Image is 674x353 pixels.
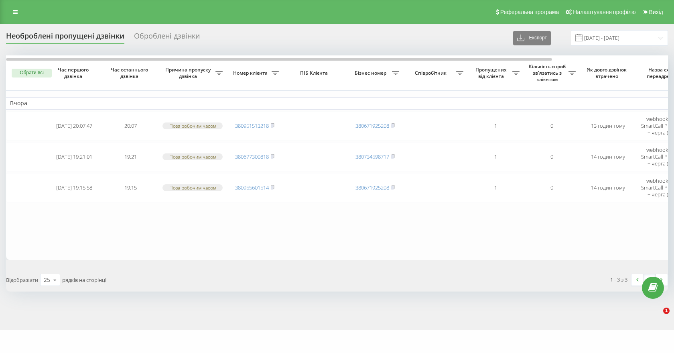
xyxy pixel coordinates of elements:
td: 20:07 [102,111,158,141]
span: ПІБ Клієнта [290,70,340,76]
button: Обрати всі [12,69,52,78]
td: [DATE] 19:21:01 [46,142,102,171]
span: Реферальна програма [500,9,559,15]
span: Час останнього дзвінка [109,67,152,79]
span: Номер клієнта [231,70,272,76]
td: 19:15 [102,173,158,202]
button: Експорт [513,31,551,45]
span: Співробітник [407,70,456,76]
span: Вихід [649,9,663,15]
a: 380671925208 [355,184,389,191]
td: 1 [467,142,524,171]
div: Поза робочим часом [162,184,223,191]
span: Кількість спроб зв'язатись з клієнтом [528,63,568,82]
td: 0 [524,142,580,171]
span: Час першого дзвінка [53,67,96,79]
div: Оброблені дзвінки [134,32,200,44]
span: Відображати [6,276,38,284]
div: 1 - 3 з 3 [610,275,627,284]
a: 380734598717 [355,153,389,160]
a: 380671925208 [355,122,389,129]
span: Пропущених від клієнта [471,67,512,79]
span: 1 [663,308,670,314]
iframe: Intercom live chat [647,308,666,327]
td: 1 [467,111,524,141]
div: Необроблені пропущені дзвінки [6,32,124,44]
a: 380955601514 [235,184,269,191]
td: 13 годин тому [580,111,636,141]
span: Бізнес номер [351,70,392,76]
a: 1 [644,274,656,286]
span: рядків на сторінці [62,276,106,284]
td: [DATE] 20:07:47 [46,111,102,141]
td: 1 [467,173,524,202]
a: 380951513218 [235,122,269,129]
span: Налаштування профілю [573,9,635,15]
span: Причина пропуску дзвінка [162,67,215,79]
td: 0 [524,173,580,202]
div: 25 [44,276,50,284]
a: 380677300818 [235,153,269,160]
div: Поза робочим часом [162,153,223,160]
td: 0 [524,111,580,141]
td: [DATE] 19:15:58 [46,173,102,202]
td: 14 годин тому [580,142,636,171]
td: 14 годин тому [580,173,636,202]
div: Поза робочим часом [162,122,223,129]
span: Як довго дзвінок втрачено [586,67,629,79]
td: 19:21 [102,142,158,171]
